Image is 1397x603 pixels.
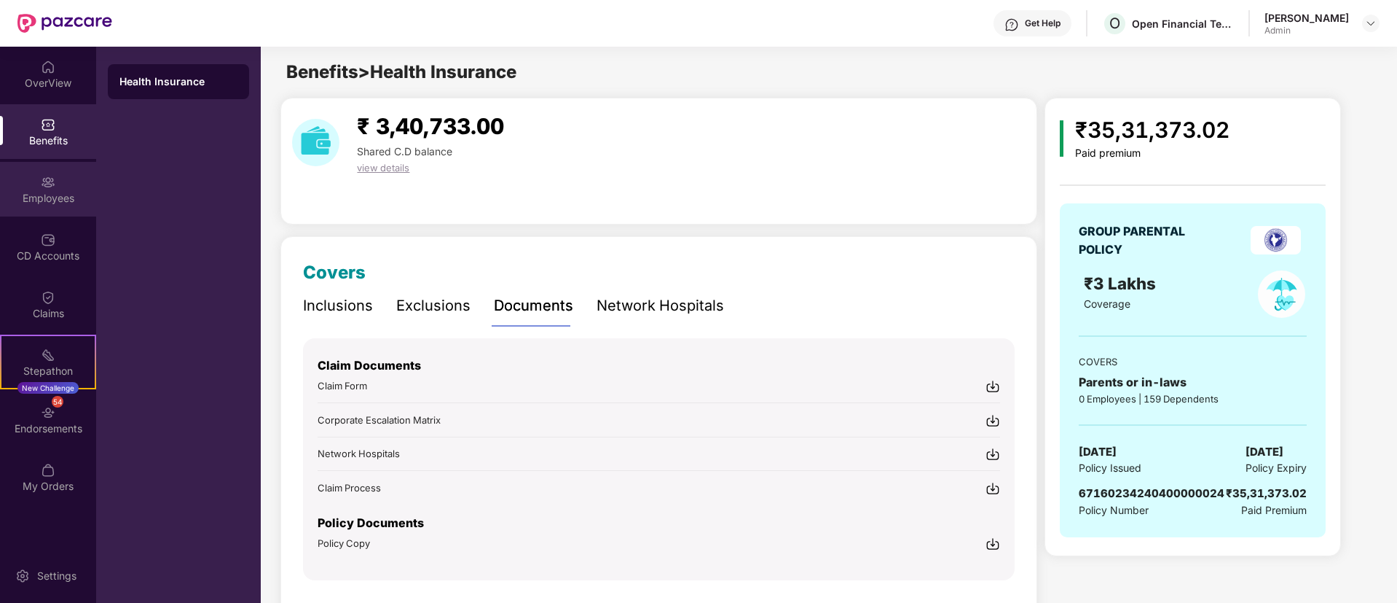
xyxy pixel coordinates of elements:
[1084,297,1130,310] span: Coverage
[41,290,55,305] img: svg+xml;base64,PHN2ZyBpZD0iQ2xhaW0iIHhtbG5zPSJodHRwOi8vd3d3LnczLm9yZy8yMDAwL3N2ZyIgd2lkdGg9IjIwIi...
[41,233,55,247] img: svg+xml;base64,PHN2ZyBpZD0iQ0RfQWNjb3VudHMiIGRhdGEtbmFtZT0iQ0QgQWNjb3VudHMiIHhtbG5zPSJodHRwOi8vd3...
[119,74,237,89] div: Health Insurance
[985,413,1000,428] img: svg+xml;base64,PHN2ZyBpZD0iRG93bmxvYWQtMjR4MjQiIHhtbG5zPSJodHRwOi8vd3d3LnczLm9yZy8yMDAwL3N2ZyIgd2...
[41,405,55,420] img: svg+xml;base64,PHN2ZyBpZD0iRW5kb3JzZW1lbnRzIiB4bWxucz0iaHR0cDovL3d3dy53My5vcmcvMjAwMC9zdmciIHdpZH...
[1079,222,1206,259] div: GROUP PARENTAL POLICY
[357,162,409,174] span: view details
[985,481,1000,496] img: svg+xml;base64,PHN2ZyBpZD0iRG93bmxvYWQtMjR4MjQiIHhtbG5zPSJodHRwOi8vd3d3LnczLm9yZy8yMDAwL3N2ZyIgd2...
[318,482,381,494] span: Claim Process
[17,14,112,33] img: New Pazcare Logo
[33,569,81,583] div: Settings
[41,117,55,132] img: svg+xml;base64,PHN2ZyBpZD0iQmVuZWZpdHMiIHhtbG5zPSJodHRwOi8vd3d3LnczLm9yZy8yMDAwL3N2ZyIgd2lkdGg9Ij...
[41,463,55,478] img: svg+xml;base64,PHN2ZyBpZD0iTXlfT3JkZXJzIiBkYXRhLW5hbWU9Ik15IE9yZGVycyIgeG1sbnM9Imh0dHA6Ly93d3cudz...
[1132,17,1234,31] div: Open Financial Technologies Private Limited
[1075,113,1229,147] div: ₹35,31,373.02
[303,295,373,317] div: Inclusions
[985,537,1000,551] img: svg+xml;base64,PHN2ZyBpZD0iRG93bmxvYWQtMjR4MjQiIHhtbG5zPSJodHRwOi8vd3d3LnczLm9yZy8yMDAwL3N2ZyIgd2...
[1246,443,1283,461] span: [DATE]
[1079,504,1149,516] span: Policy Number
[17,382,79,394] div: New Challenge
[15,569,30,583] img: svg+xml;base64,PHN2ZyBpZD0iU2V0dGluZy0yMHgyMCIgeG1sbnM9Imh0dHA6Ly93d3cudzMub3JnLzIwMDAvc3ZnIiB3aW...
[1079,486,1224,500] span: 67160234240400000024
[396,295,471,317] div: Exclusions
[1025,17,1060,29] div: Get Help
[1079,354,1307,369] div: COVERS
[303,262,366,283] span: Covers
[597,295,724,317] div: Network Hospitals
[1264,25,1349,36] div: Admin
[985,379,1000,394] img: svg+xml;base64,PHN2ZyBpZD0iRG93bmxvYWQtMjR4MjQiIHhtbG5zPSJodHRwOi8vd3d3LnczLm9yZy8yMDAwL3N2ZyIgd2...
[1060,120,1063,157] img: icon
[1109,15,1120,32] span: O
[1004,17,1019,32] img: svg+xml;base64,PHN2ZyBpZD0iSGVscC0zMngzMiIgeG1sbnM9Imh0dHA6Ly93d3cudzMub3JnLzIwMDAvc3ZnIiB3aWR0aD...
[318,414,441,426] span: Corporate Escalation Matrix
[1241,502,1307,518] span: Paid Premium
[318,537,370,549] span: Policy Copy
[318,514,1000,532] p: Policy Documents
[1079,373,1307,392] div: Parents or in-laws
[1079,443,1117,461] span: [DATE]
[1075,147,1229,160] div: Paid premium
[1079,392,1307,406] div: 0 Employees | 159 Dependents
[41,175,55,190] img: svg+xml;base64,PHN2ZyBpZD0iRW1wbG95ZWVzIiB4bWxucz0iaHR0cDovL3d3dy53My5vcmcvMjAwMC9zdmciIHdpZHRoPS...
[1258,271,1305,318] img: policyIcon
[286,61,516,82] span: Benefits > Health Insurance
[52,396,63,408] div: 54
[41,60,55,74] img: svg+xml;base64,PHN2ZyBpZD0iSG9tZSIgeG1sbnM9Imh0dHA6Ly93d3cudzMub3JnLzIwMDAvc3ZnIiB3aWR0aD0iMjAiIG...
[1264,11,1349,25] div: [PERSON_NAME]
[41,348,55,362] img: svg+xml;base64,PHN2ZyB4bWxucz0iaHR0cDovL3d3dy53My5vcmcvMjAwMC9zdmciIHdpZHRoPSIyMSIgaGVpZ2h0PSIyMC...
[292,119,339,166] img: download
[1,364,95,378] div: Stepathon
[1079,460,1141,476] span: Policy Issued
[985,447,1000,462] img: svg+xml;base64,PHN2ZyBpZD0iRG93bmxvYWQtMjR4MjQiIHhtbG5zPSJodHRwOi8vd3d3LnczLm9yZy8yMDAwL3N2ZyIgd2...
[318,357,1000,375] p: Claim Documents
[1365,17,1377,29] img: svg+xml;base64,PHN2ZyBpZD0iRHJvcGRvd24tMzJ4MzIiIHhtbG5zPSJodHRwOi8vd3d3LnczLm9yZy8yMDAwL3N2ZyIgd2...
[1251,226,1301,254] img: insurerLogo
[357,145,452,157] span: Shared C.D balance
[1084,273,1160,293] span: ₹3 Lakhs
[1226,485,1307,502] div: ₹35,31,373.02
[1246,460,1307,476] span: Policy Expiry
[318,380,367,392] span: Claim Form
[357,113,504,139] span: ₹ 3,40,733.00
[494,295,573,317] div: Documents
[318,448,400,459] span: Network Hospitals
